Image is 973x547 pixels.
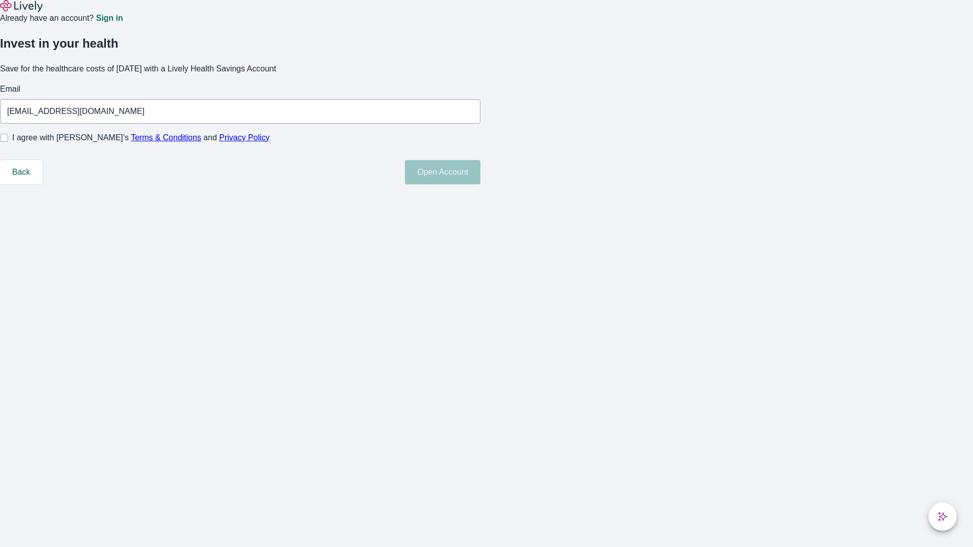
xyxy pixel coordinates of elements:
button: chat [928,502,957,531]
a: Sign in [96,14,123,22]
a: Terms & Conditions [131,133,201,142]
span: I agree with [PERSON_NAME]’s and [12,132,270,144]
a: Privacy Policy [219,133,270,142]
svg: Lively AI Assistant [938,512,948,522]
